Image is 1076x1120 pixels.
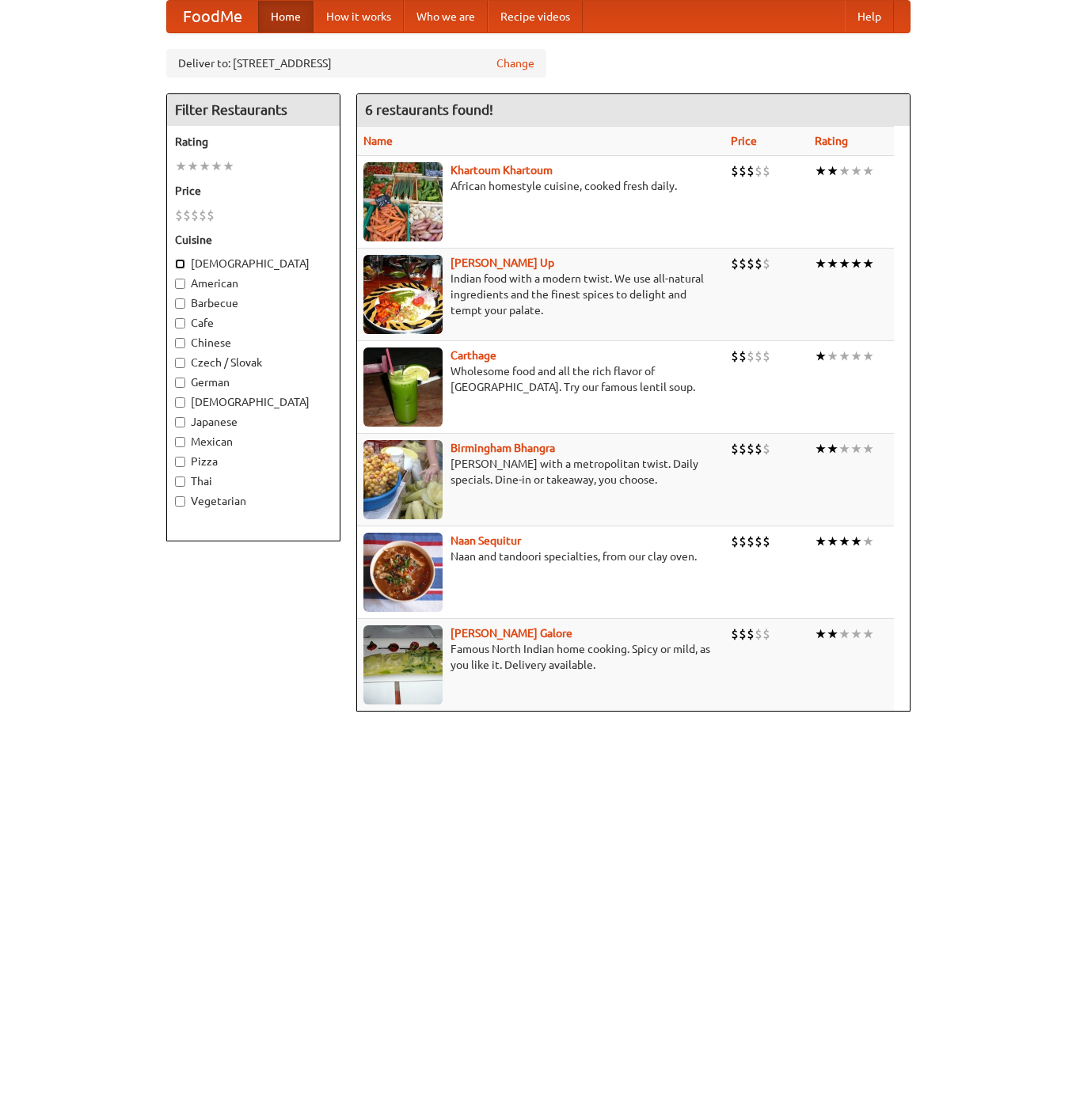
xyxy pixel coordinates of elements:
li: ★ [862,255,874,272]
li: $ [739,255,747,272]
p: Indian food with a modern twist. We use all-natural ingredients and the finest spices to delight ... [363,271,718,318]
li: ★ [838,255,850,272]
label: Czech / Slovak [175,355,332,370]
li: ★ [862,625,874,643]
li: $ [183,207,191,224]
li: $ [731,440,739,457]
input: [DEMOGRAPHIC_DATA] [175,259,185,269]
a: Carthage [451,349,496,362]
li: $ [731,347,739,365]
a: Rating [815,135,848,147]
li: ★ [850,440,862,457]
label: Thai [175,473,332,489]
li: $ [762,347,770,365]
label: Pizza [175,454,332,469]
label: American [175,275,332,291]
li: $ [747,625,755,643]
li: ★ [211,158,222,175]
a: Birmingham Bhangra [451,442,555,454]
li: $ [755,440,762,457]
h5: Cuisine [175,232,332,248]
li: $ [755,162,762,180]
li: $ [731,162,739,180]
input: Czech / Slovak [175,358,185,368]
li: ★ [815,533,827,550]
li: $ [755,533,762,550]
li: $ [747,255,755,272]
label: Chinese [175,335,332,351]
h5: Rating [175,134,332,150]
ng-pluralize: 6 restaurants found! [365,102,493,117]
li: ★ [175,158,187,175]
a: Recipe videos [488,1,583,32]
img: bhangra.jpg [363,440,443,519]
a: Help [845,1,894,32]
li: ★ [862,440,874,457]
li: $ [747,162,755,180]
input: [DEMOGRAPHIC_DATA] [175,397,185,408]
div: Deliver to: [STREET_ADDRESS] [166,49,546,78]
b: Khartoum Khartoum [451,164,553,177]
li: $ [739,347,747,365]
img: naansequitur.jpg [363,533,443,612]
label: Mexican [175,434,332,450]
b: [PERSON_NAME] Galore [451,627,572,640]
li: $ [739,440,747,457]
label: [DEMOGRAPHIC_DATA] [175,256,332,271]
li: ★ [838,625,850,643]
li: ★ [850,533,862,550]
h4: Filter Restaurants [167,94,340,126]
h5: Price [175,183,332,199]
li: $ [762,255,770,272]
label: Cafe [175,315,332,331]
a: Price [731,135,757,147]
li: $ [739,625,747,643]
li: ★ [827,162,838,180]
li: $ [747,440,755,457]
li: ★ [862,162,874,180]
li: ★ [827,533,838,550]
li: ★ [862,347,874,365]
li: ★ [850,255,862,272]
li: $ [731,533,739,550]
b: Naan Sequitur [451,534,521,547]
li: ★ [827,440,838,457]
input: Barbecue [175,298,185,309]
label: Vegetarian [175,493,332,509]
li: ★ [815,255,827,272]
label: [DEMOGRAPHIC_DATA] [175,394,332,410]
li: ★ [850,162,862,180]
li: $ [762,533,770,550]
img: khartoum.jpg [363,162,443,241]
li: ★ [850,347,862,365]
input: American [175,279,185,289]
li: $ [739,162,747,180]
li: ★ [222,158,234,175]
a: [PERSON_NAME] Up [451,256,554,269]
a: How it works [314,1,404,32]
li: ★ [838,347,850,365]
li: ★ [815,347,827,365]
img: currygalore.jpg [363,625,443,704]
p: Famous North Indian home cooking. Spicy or mild, as you like it. Delivery available. [363,641,718,673]
li: ★ [827,625,838,643]
li: ★ [815,162,827,180]
li: ★ [838,440,850,457]
li: ★ [199,158,211,175]
a: Home [258,1,314,32]
input: Chinese [175,338,185,348]
li: ★ [827,255,838,272]
a: Change [496,55,534,71]
input: Thai [175,476,185,487]
input: Japanese [175,417,185,427]
li: ★ [187,158,199,175]
li: $ [175,207,183,224]
label: Barbecue [175,295,332,311]
input: Vegetarian [175,496,185,507]
li: $ [762,625,770,643]
li: $ [199,207,207,224]
li: $ [207,207,215,224]
a: Name [363,135,393,147]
